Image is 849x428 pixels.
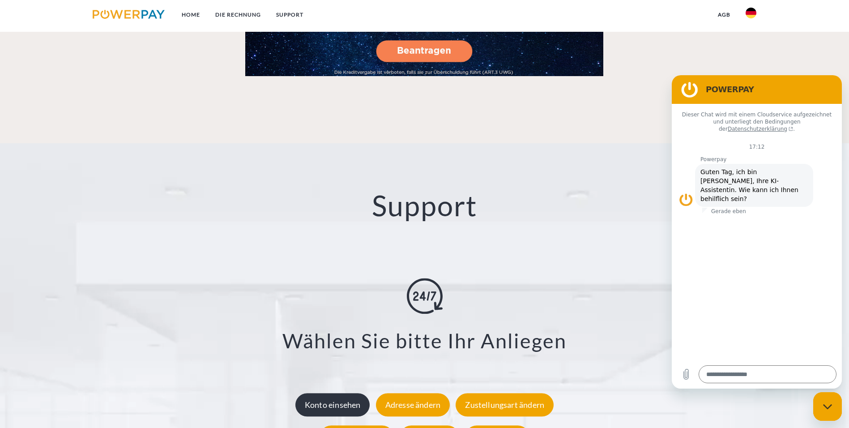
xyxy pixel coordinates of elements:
h3: Wählen Sie bitte Ihr Anliegen [54,328,795,353]
h2: Support [43,188,806,223]
img: online-shopping.svg [407,278,443,314]
img: de [746,8,756,18]
a: Zustellungsart ändern [453,400,556,410]
a: Konto einsehen [293,400,372,410]
a: SUPPORT [269,7,311,23]
div: Adresse ändern [376,393,450,416]
a: Home [174,7,208,23]
a: agb [710,7,738,23]
a: Adresse ändern [374,400,452,410]
div: Zustellungsart ändern [456,393,554,416]
iframe: Messaging-Fenster [672,75,842,389]
a: DIE RECHNUNG [208,7,269,23]
iframe: Schaltfläche zum Öffnen des Messaging-Fensters; Konversation läuft [813,392,842,421]
img: logo-powerpay.svg [93,10,165,19]
div: Konto einsehen [295,393,370,416]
